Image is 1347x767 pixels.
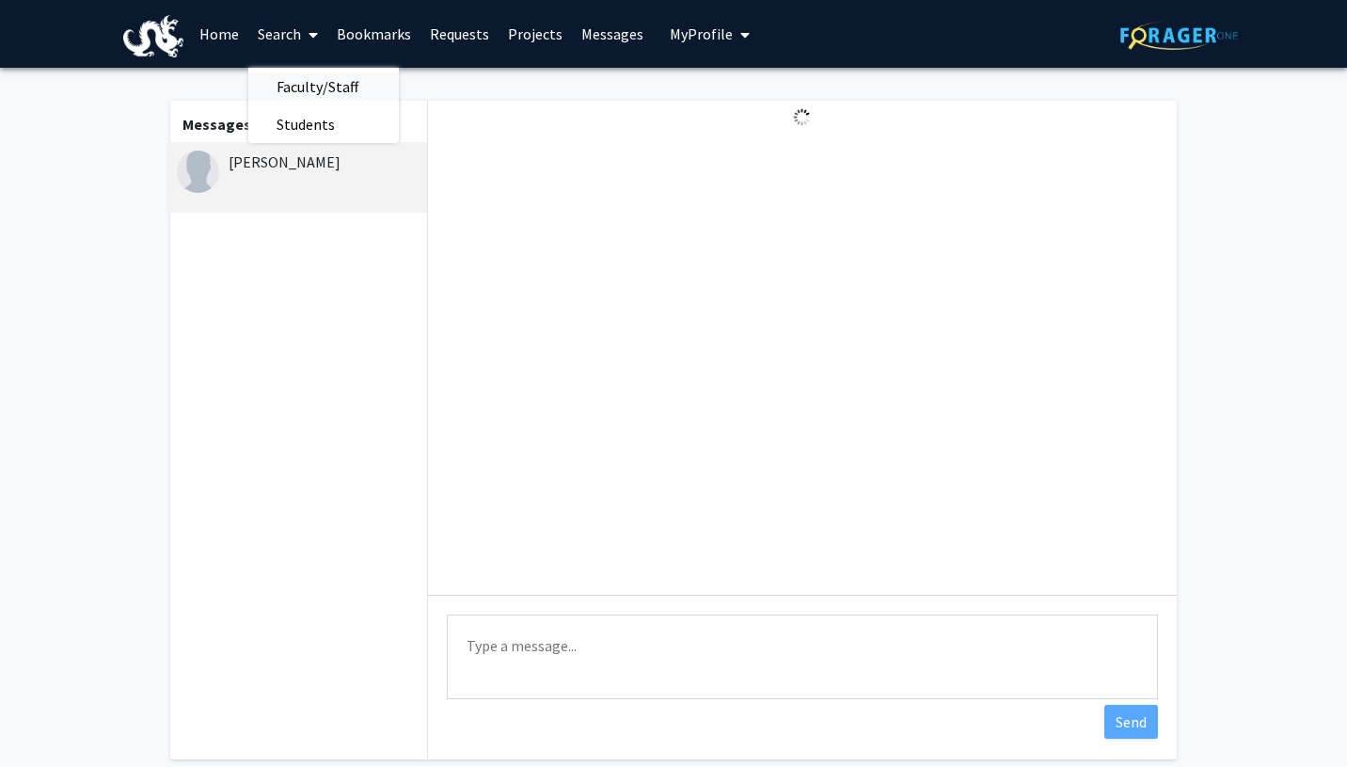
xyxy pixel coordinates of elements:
[420,1,499,67] a: Requests
[182,115,251,134] b: Messages
[248,68,387,105] span: Faculty/Staff
[1120,21,1238,50] img: ForagerOne Logo
[177,151,219,193] img: Anup Das
[499,1,572,67] a: Projects
[447,615,1158,699] textarea: Message
[14,682,80,753] iframe: Chat
[572,1,653,67] a: Messages
[123,15,183,57] img: Drexel University Logo
[177,151,422,173] div: [PERSON_NAME]
[327,1,420,67] a: Bookmarks
[248,1,327,67] a: Search
[248,105,363,143] span: Students
[1104,705,1158,739] button: Send
[248,110,399,138] a: Students
[785,101,818,134] img: Loading
[190,1,248,67] a: Home
[670,24,733,43] span: My Profile
[248,72,399,101] a: Faculty/Staff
